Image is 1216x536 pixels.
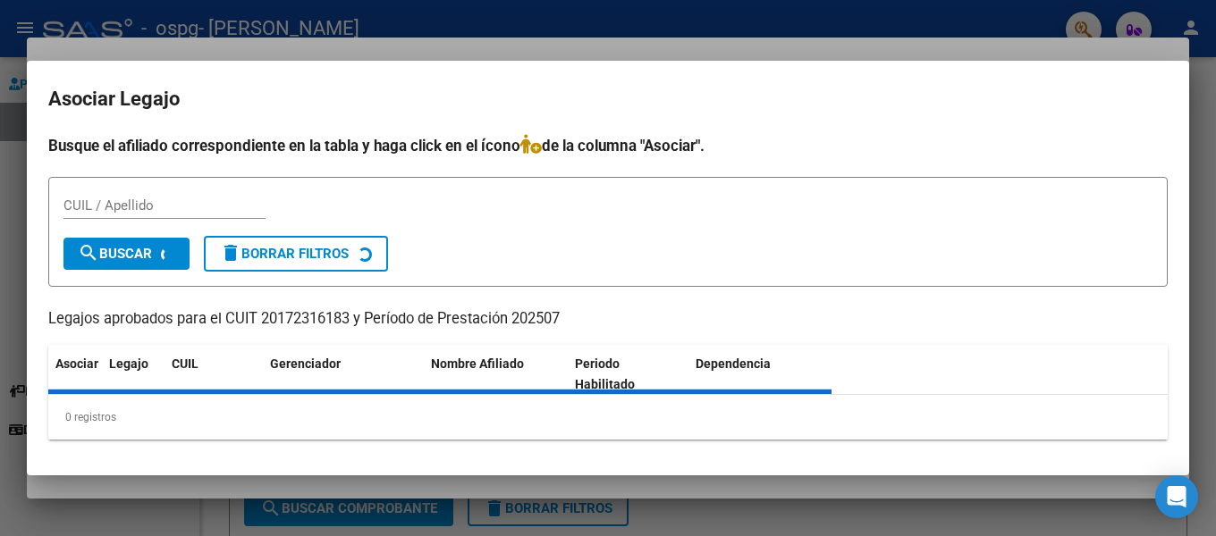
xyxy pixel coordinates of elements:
h4: Busque el afiliado correspondiente en la tabla y haga click en el ícono de la columna "Asociar". [48,134,1168,157]
h2: Asociar Legajo [48,82,1168,116]
span: Asociar [55,356,98,371]
datatable-header-cell: Nombre Afiliado [424,345,568,404]
p: Legajos aprobados para el CUIT 20172316183 y Período de Prestación 202507 [48,308,1168,331]
mat-icon: search [78,242,99,264]
span: Dependencia [696,356,771,371]
span: Borrar Filtros [220,246,349,262]
datatable-header-cell: CUIL [165,345,263,404]
span: Buscar [78,246,152,262]
span: Periodo Habilitado [575,356,635,391]
div: Open Intercom Messenger [1155,475,1198,518]
span: Legajo [109,356,148,371]
span: CUIL [172,356,198,371]
button: Borrar Filtros [204,236,388,272]
mat-icon: delete [220,242,241,264]
datatable-header-cell: Gerenciador [263,345,424,404]
datatable-header-cell: Asociar [48,345,102,404]
div: 0 registros [48,395,1168,440]
button: Buscar [63,238,190,270]
datatable-header-cell: Periodo Habilitado [568,345,688,404]
datatable-header-cell: Dependencia [688,345,832,404]
span: Gerenciador [270,356,341,371]
span: Nombre Afiliado [431,356,524,371]
datatable-header-cell: Legajo [102,345,165,404]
